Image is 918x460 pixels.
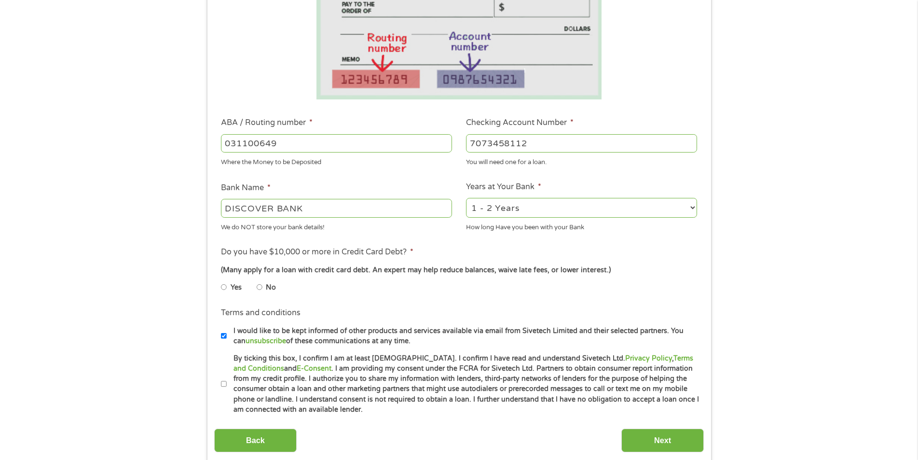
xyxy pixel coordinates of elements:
[221,118,313,128] label: ABA / Routing number
[231,282,242,293] label: Yes
[466,182,541,192] label: Years at Your Bank
[221,154,452,167] div: Where the Money to be Deposited
[221,134,452,153] input: 263177916
[221,183,271,193] label: Bank Name
[466,219,697,232] div: How long Have you been with your Bank
[625,354,672,362] a: Privacy Policy
[221,247,413,257] label: Do you have $10,000 or more in Credit Card Debt?
[621,429,704,452] input: Next
[221,308,301,318] label: Terms and conditions
[466,154,697,167] div: You will need one for a loan.
[214,429,297,452] input: Back
[246,337,286,345] a: unsubscribe
[297,364,331,373] a: E-Consent
[233,354,693,373] a: Terms and Conditions
[466,118,574,128] label: Checking Account Number
[227,353,700,415] label: By ticking this box, I confirm I am at least [DEMOGRAPHIC_DATA]. I confirm I have read and unders...
[466,134,697,153] input: 345634636
[221,219,452,232] div: We do NOT store your bank details!
[266,282,276,293] label: No
[221,265,697,276] div: (Many apply for a loan with credit card debt. An expert may help reduce balances, waive late fees...
[227,326,700,347] label: I would like to be kept informed of other products and services available via email from Sivetech...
